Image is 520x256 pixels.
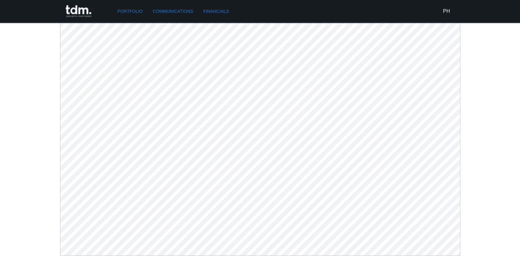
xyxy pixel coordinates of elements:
[115,6,145,17] a: Portfolio
[440,5,453,17] button: PH
[150,6,196,17] a: Communications
[60,22,460,256] img: desktop-pdf
[443,7,450,15] h6: PH
[201,6,231,17] a: Financials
